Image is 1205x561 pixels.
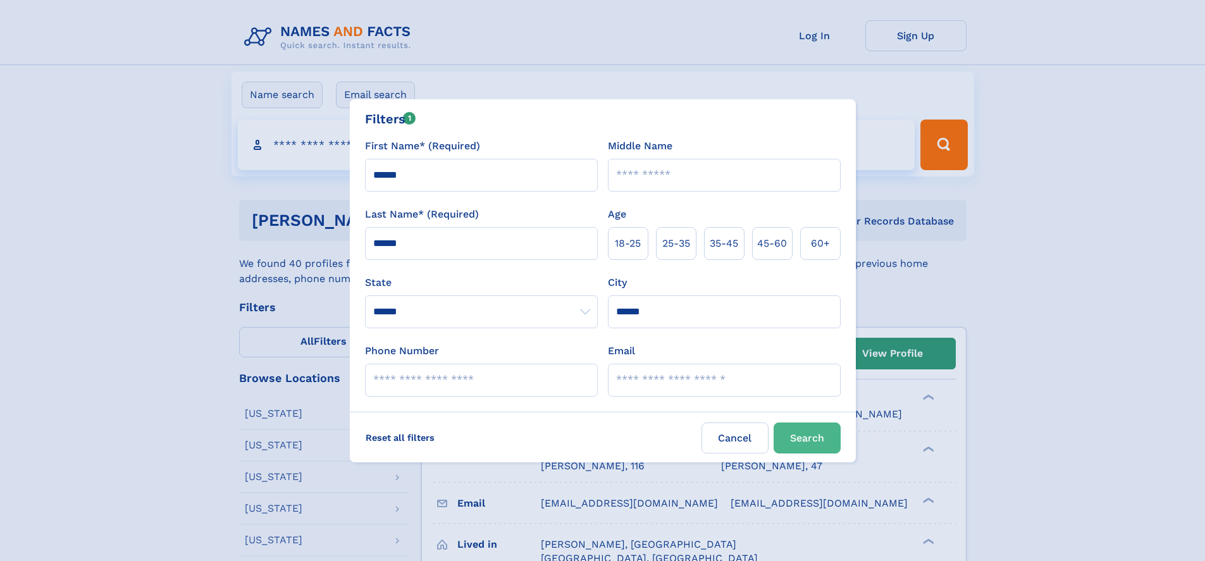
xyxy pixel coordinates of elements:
[365,207,479,222] label: Last Name* (Required)
[662,236,690,251] span: 25‑35
[774,422,841,453] button: Search
[365,109,416,128] div: Filters
[357,422,443,453] label: Reset all filters
[710,236,738,251] span: 35‑45
[757,236,787,251] span: 45‑60
[811,236,830,251] span: 60+
[608,139,672,154] label: Middle Name
[701,422,769,453] label: Cancel
[365,343,439,359] label: Phone Number
[608,343,635,359] label: Email
[365,139,480,154] label: First Name* (Required)
[365,275,598,290] label: State
[615,236,641,251] span: 18‑25
[608,275,627,290] label: City
[608,207,626,222] label: Age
